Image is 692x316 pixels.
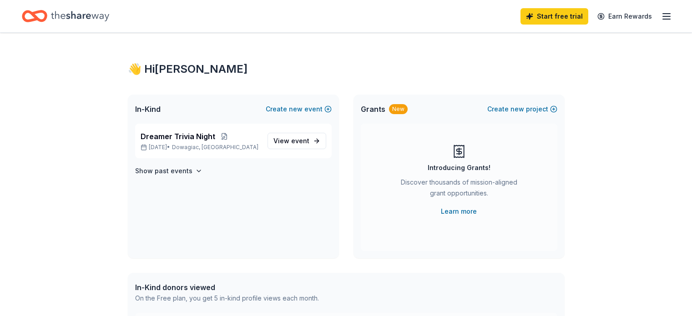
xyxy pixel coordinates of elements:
div: New [389,104,408,114]
a: Start free trial [520,8,588,25]
span: View [273,135,309,146]
div: 👋 Hi [PERSON_NAME] [128,62,565,76]
a: Earn Rewards [592,8,657,25]
a: Learn more [441,206,477,217]
div: In-Kind donors viewed [135,282,319,293]
p: [DATE] • [141,144,260,151]
span: Dreamer Trivia Night [141,131,215,142]
span: Dowagiac, [GEOGRAPHIC_DATA] [172,144,258,151]
span: new [510,104,524,115]
span: In-Kind [135,104,161,115]
span: new [289,104,303,115]
a: View event [268,133,326,149]
button: Createnewproject [487,104,557,115]
div: On the Free plan, you get 5 in-kind profile views each month. [135,293,319,304]
span: Grants [361,104,385,115]
button: Createnewevent [266,104,332,115]
a: Home [22,5,109,27]
div: Introducing Grants! [428,162,490,173]
div: Discover thousands of mission-aligned grant opportunities. [397,177,521,202]
h4: Show past events [135,166,192,176]
span: event [291,137,309,145]
button: Show past events [135,166,202,176]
